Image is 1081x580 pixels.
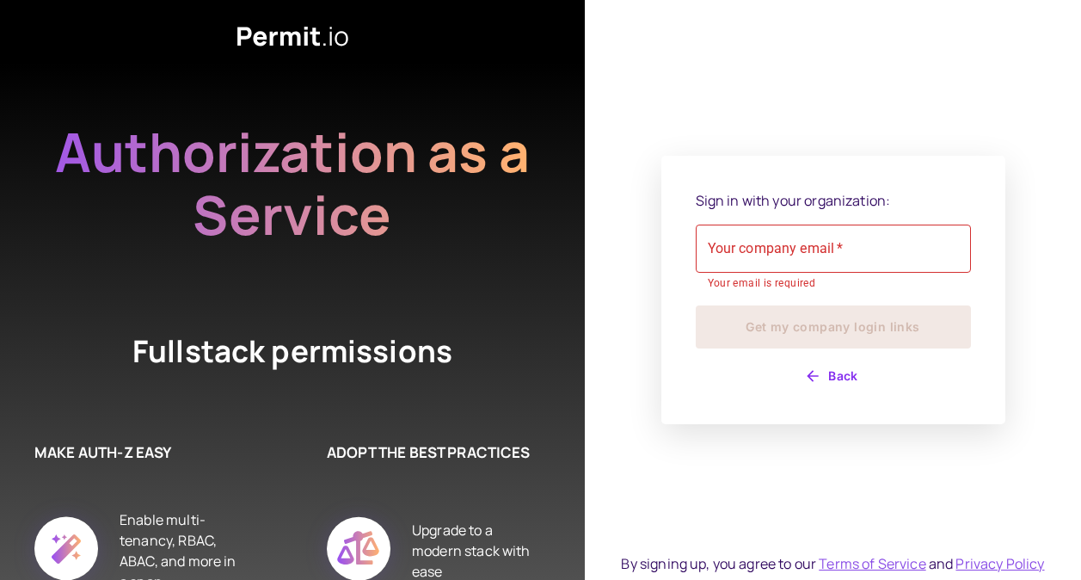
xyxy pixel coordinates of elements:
a: Terms of Service [819,554,925,573]
div: By signing up, you agree to our and [621,553,1044,574]
p: Your email is required [708,275,959,293]
p: Sign in with your organization: [696,190,971,211]
a: Privacy Policy [955,554,1044,573]
button: Get my company login links [696,305,971,349]
h4: Fullstack permissions [69,330,516,373]
h6: MAKE AUTH-Z EASY [34,441,241,464]
button: Back [696,362,971,390]
h6: ADOPT THE BEST PRACTICES [327,441,533,464]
